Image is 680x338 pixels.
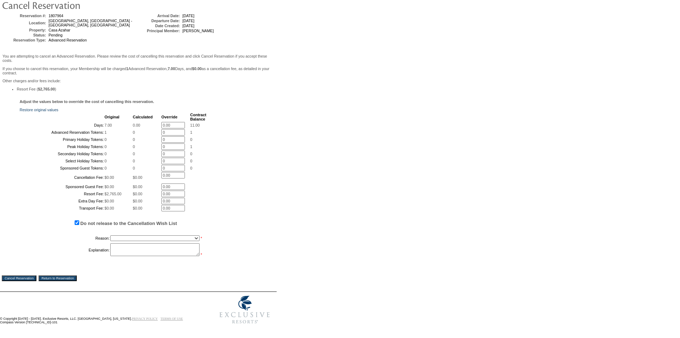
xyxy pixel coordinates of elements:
span: 7.00 [105,123,112,127]
p: If you choose to cancel this reservation, your Membership will be charged Advanced Reservation, D... [2,67,274,75]
span: $0.00 [105,199,114,203]
td: Explanation: [20,243,110,257]
span: Advanced Reservation [49,38,87,42]
td: Secondary Holiday Tokens: [20,151,104,157]
b: 7.00 [168,67,175,71]
td: Reason: [20,234,110,243]
span: 1 [190,144,192,149]
td: Sponsored Guest Tokens: [20,165,104,171]
span: $0.00 [105,185,114,189]
span: 0 [190,159,192,163]
b: 1 [126,67,129,71]
span: 0 [133,166,135,170]
td: Location: [3,19,46,27]
span: [DATE] [182,24,195,28]
input: Cancel Reservation [2,275,36,281]
td: Status: [3,33,46,37]
b: Override [161,115,177,119]
span: 0.00 [133,123,140,127]
td: Transport Fee: [20,205,104,211]
td: Reservation Type: [3,38,46,42]
td: Peak Holiday Tokens: [20,143,104,150]
span: $2,765.00 [105,192,121,196]
span: 0 [133,137,135,142]
b: Contract Balance [190,113,206,121]
span: [DATE] [182,19,195,23]
li: Resort Fee ( ) [17,87,274,91]
span: 0 [190,166,192,170]
label: Do not release to the Cancellation Wish List [80,221,177,226]
td: Advanced Reservation Tokens: [20,129,104,136]
span: 11.00 [190,123,200,127]
span: $0.00 [133,185,142,189]
b: $2,765.00 [38,87,55,91]
span: $0.00 [105,175,114,180]
span: 0 [190,137,192,142]
b: Calculated [133,115,153,119]
span: 0 [190,152,192,156]
span: 0 [105,137,107,142]
span: [PERSON_NAME] [182,29,214,33]
img: Exclusive Resorts [213,292,277,328]
td: Date Created: [137,24,180,28]
b: Adjust the values below to override the cost of cancelling this reservation. [20,99,154,104]
td: Select Holiday Tokens: [20,158,104,164]
td: Arrival Date: [137,14,180,18]
td: Reservation #: [3,14,46,18]
span: Other charges and/or fees include: [2,54,274,91]
span: 1 [190,130,192,134]
span: [DATE] [182,14,195,18]
span: 1 [105,130,107,134]
a: Restore original values [20,108,58,112]
span: 0 [133,159,135,163]
span: Pending [49,33,62,37]
td: Departure Date: [137,19,180,23]
span: $0.00 [133,192,142,196]
span: [GEOGRAPHIC_DATA], [GEOGRAPHIC_DATA] - [GEOGRAPHIC_DATA], [GEOGRAPHIC_DATA] [49,19,132,27]
span: $0.00 [133,206,142,210]
input: Return to Reservation [39,275,77,281]
span: 0 [105,166,107,170]
span: 0 [133,130,135,134]
td: Sponsored Guest Fee: [20,183,104,190]
span: 1807964 [49,14,64,18]
span: 0 [105,159,107,163]
p: You are attempting to cancel an Advanced Reservation. Please review the cost of cancelling this r... [2,54,274,63]
td: Resort Fee: [20,191,104,197]
span: 0 [133,144,135,149]
span: 0 [105,152,107,156]
span: $0.00 [133,175,142,180]
span: 0 [105,144,107,149]
b: Original [105,115,120,119]
span: Casa Azahar [49,28,70,32]
a: PRIVACY POLICY [132,317,158,320]
span: $0.00 [133,199,142,203]
b: $0.00 [192,67,202,71]
td: Extra Day Fee: [20,198,104,204]
td: Principal Member: [137,29,180,33]
a: TERMS OF USE [161,317,183,320]
td: Days: [20,122,104,128]
td: Primary Holiday Tokens: [20,136,104,143]
td: Cancellation Fee: [20,172,104,183]
span: $0.00 [105,206,114,210]
td: Property: [3,28,46,32]
span: 0 [133,152,135,156]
